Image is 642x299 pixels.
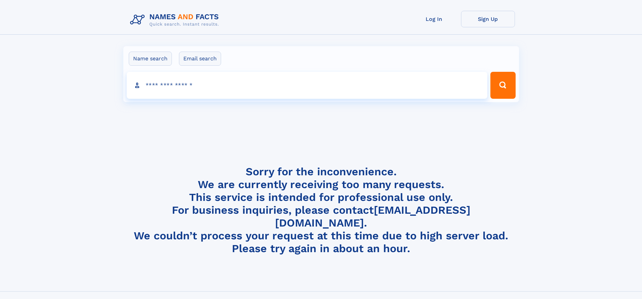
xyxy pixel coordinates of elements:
[129,52,172,66] label: Name search
[127,11,224,29] img: Logo Names and Facts
[275,204,470,229] a: [EMAIL_ADDRESS][DOMAIN_NAME]
[127,165,515,255] h4: Sorry for the inconvenience. We are currently receiving too many requests. This service is intend...
[461,11,515,27] a: Sign Up
[407,11,461,27] a: Log In
[179,52,221,66] label: Email search
[127,72,488,99] input: search input
[490,72,515,99] button: Search Button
